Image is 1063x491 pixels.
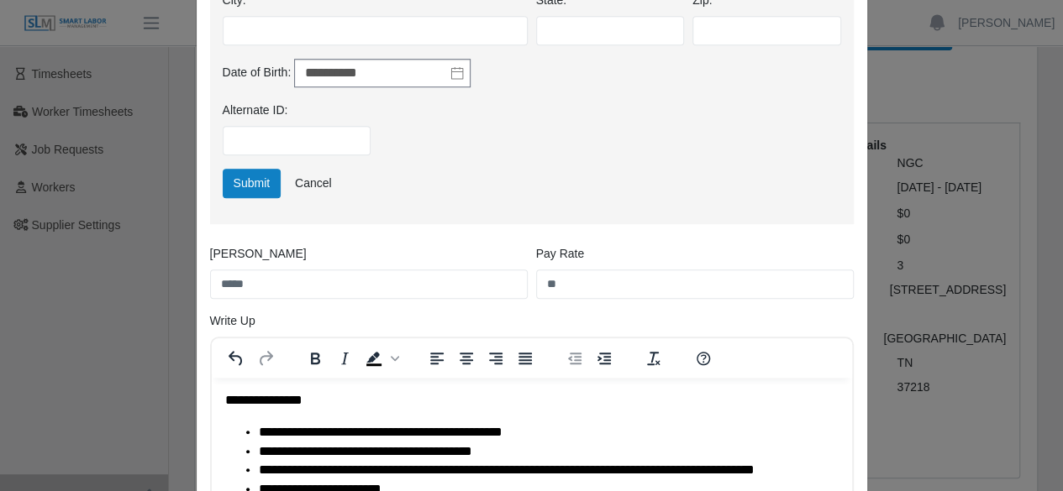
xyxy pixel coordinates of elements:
button: Clear formatting [639,347,668,370]
label: [PERSON_NAME] [210,245,307,263]
label: Write Up [210,312,255,330]
button: Increase indent [590,347,618,370]
a: Cancel [284,169,343,198]
button: Align center [452,347,481,370]
button: Justify [511,347,539,370]
label: Alternate ID: [223,102,288,119]
label: Pay Rate [536,245,585,263]
div: Background color Black [360,347,402,370]
button: Decrease indent [560,347,589,370]
button: Italic [330,347,359,370]
button: Align right [482,347,510,370]
button: Submit [223,169,282,198]
button: Help [689,347,718,370]
button: Redo [251,347,280,370]
button: Align left [423,347,451,370]
button: Bold [301,347,329,370]
label: Date of Birth: [223,64,292,81]
button: Undo [222,347,250,370]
